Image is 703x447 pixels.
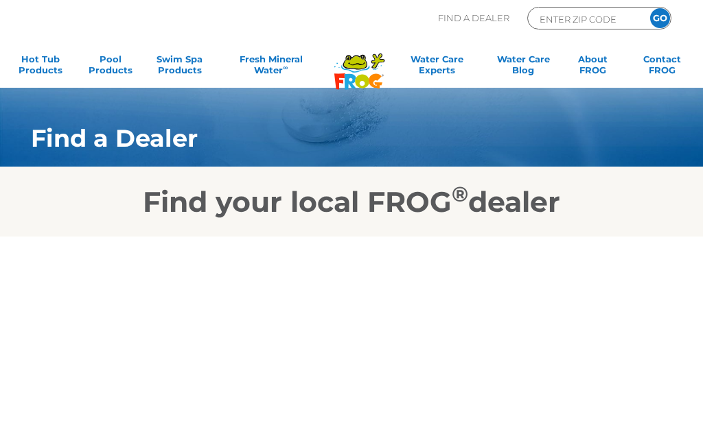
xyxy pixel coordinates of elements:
[31,125,625,152] h1: Find a Dealer
[283,64,288,71] sup: ∞
[327,36,392,90] img: Frog Products Logo
[566,53,620,81] a: AboutFROG
[83,53,137,81] a: PoolProducts
[14,53,68,81] a: Hot TubProducts
[222,53,320,81] a: Fresh MineralWater∞
[152,53,207,81] a: Swim SpaProducts
[635,53,689,81] a: ContactFROG
[650,8,670,28] input: GO
[452,181,468,207] sup: ®
[10,184,693,219] h2: Find your local FROG dealer
[393,53,481,81] a: Water CareExperts
[438,7,509,29] p: Find A Dealer
[496,53,551,81] a: Water CareBlog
